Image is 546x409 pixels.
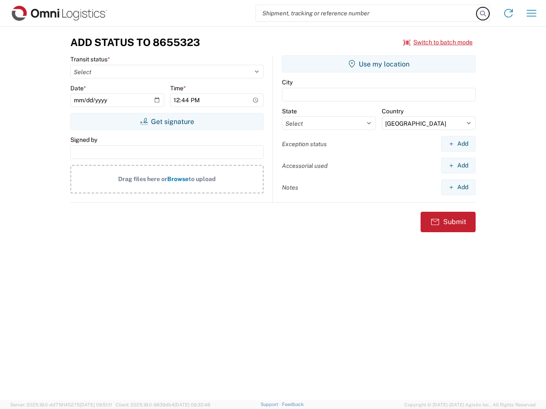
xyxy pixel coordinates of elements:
span: Client: 2025.18.0-9839db4 [116,402,210,407]
button: Get signature [70,113,264,130]
label: City [282,78,293,86]
span: Copyright © [DATE]-[DATE] Agistix Inc., All Rights Reserved [404,401,536,409]
button: Switch to batch mode [403,35,473,49]
input: Shipment, tracking or reference number [256,5,477,21]
label: Time [170,84,186,92]
span: Server: 2025.18.0-dd719145275 [10,402,112,407]
a: Support [261,402,282,407]
button: Add [441,136,476,152]
label: Exception status [282,140,327,148]
button: Use my location [282,55,476,72]
span: [DATE] 09:32:48 [174,402,210,407]
span: to upload [189,176,216,182]
label: Country [382,107,404,115]
span: Drag files here or [118,176,167,182]
button: Add [441,158,476,173]
label: Date [70,84,86,92]
label: Accessorial used [282,162,328,170]
label: State [282,107,297,115]
a: Feedback [282,402,304,407]
button: Submit [421,212,476,232]
label: Signed by [70,136,97,144]
label: Notes [282,184,298,191]
h3: Add Status to 8655323 [70,36,200,49]
label: Transit status [70,55,110,63]
span: [DATE] 09:51:11 [80,402,112,407]
button: Add [441,179,476,195]
span: Browse [167,176,189,182]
